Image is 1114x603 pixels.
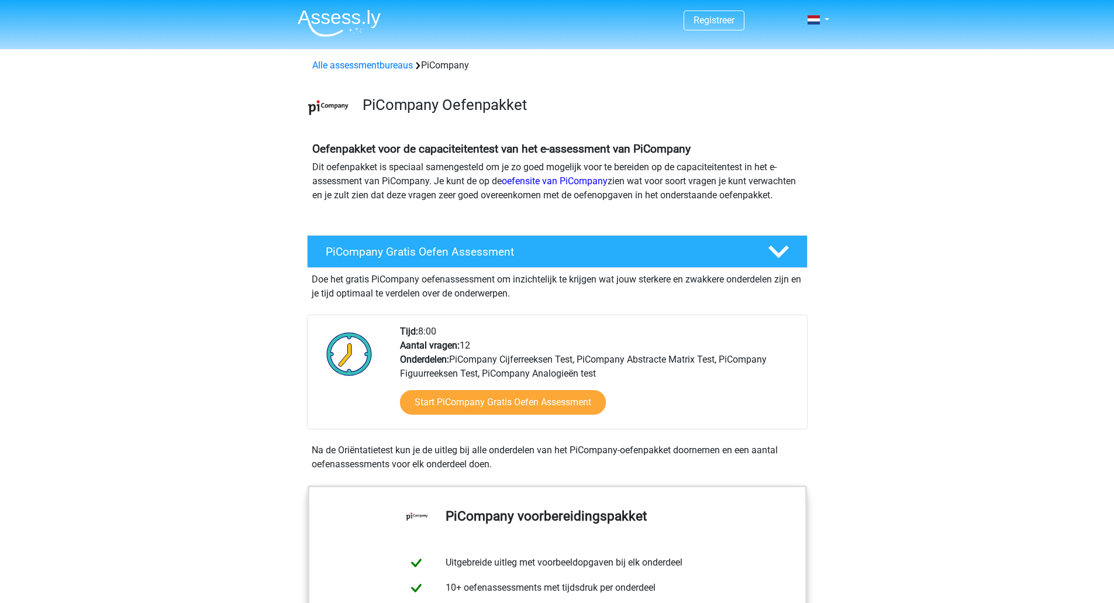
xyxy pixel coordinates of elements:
h4: PiCompany Gratis Oefen Assessment [326,245,749,259]
div: 8:00 12 PiCompany Cijferreeksen Test, PiCompany Abstracte Matrix Test, PiCompany Figuurreeksen Te... [391,325,806,429]
a: Start PiCompany Gratis Oefen Assessment [400,390,606,415]
b: Onderdelen: [400,354,449,365]
a: PiCompany Gratis Oefen Assessment [302,235,812,268]
img: Klok [320,325,379,383]
h3: PiCompany Oefenpakket [363,96,798,114]
a: oefensite van PiCompany [502,175,608,187]
a: Alle assessmentbureaus [312,60,413,71]
b: Oefenpakket voor de capaciteitentest van het e-assessment van PiCompany [312,142,691,156]
div: PiCompany [308,58,807,73]
img: Assessly [298,9,381,37]
div: Na de Oriëntatietest kun je de uitleg bij alle onderdelen van het PiCompany-oefenpakket doornemen... [307,443,808,471]
b: Tijd: [400,326,418,337]
b: Aantal vragen: [400,340,460,351]
p: Dit oefenpakket is speciaal samengesteld om je zo goed mogelijk voor te bereiden op de capaciteit... [312,160,802,202]
a: Registreer [694,15,734,26]
div: Doe het gratis PiCompany oefenassessment om inzichtelijk te krijgen wat jouw sterkere en zwakkere... [307,268,808,301]
img: picompany.png [308,87,349,128]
